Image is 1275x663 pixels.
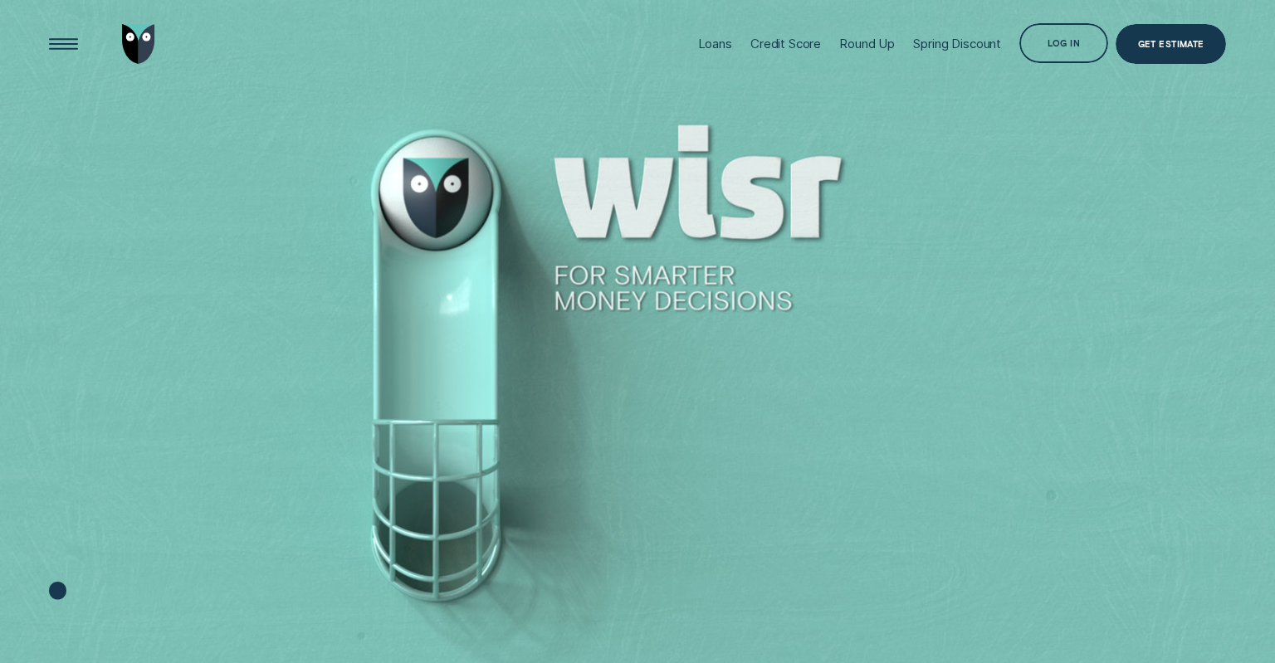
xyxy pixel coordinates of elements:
[122,24,155,64] img: Wisr
[750,36,821,51] div: Credit Score
[1116,24,1226,64] a: Get Estimate
[698,36,732,51] div: Loans
[839,36,895,51] div: Round Up
[913,36,1001,51] div: Spring Discount
[1019,23,1108,63] button: Log in
[43,24,83,64] button: Open Menu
